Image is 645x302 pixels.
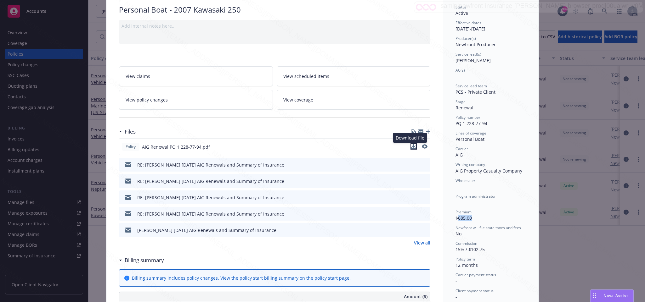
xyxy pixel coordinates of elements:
span: 15% / $102.75 [455,246,485,252]
button: preview file [422,162,428,168]
a: View scheduled items [277,66,431,86]
span: $685.00 [455,215,472,221]
span: Effective dates [455,20,481,25]
button: download file [412,178,417,184]
span: No [455,231,461,237]
span: View policy changes [126,96,168,103]
div: Drag to move [591,290,598,302]
span: Status [455,4,467,10]
a: policy start page [314,275,349,281]
span: - [455,73,457,79]
button: preview file [422,143,427,151]
div: RE: [PERSON_NAME] [DATE] AIG Renewals and Summary of Insurance [137,178,284,184]
span: - [455,294,457,300]
span: AIG Property Casualty Company [455,168,522,174]
button: preview file [422,211,428,217]
span: PQ 1 228-77-94 [455,120,487,126]
button: download file [412,162,417,168]
span: Policy term [455,256,475,262]
div: RE: [PERSON_NAME] [DATE] AIG Renewals and Summary of Insurance [137,211,284,217]
span: PCS - Private Client [455,89,495,95]
div: Files [119,128,136,136]
div: Add internal notes here... [122,23,428,29]
span: Commission [455,241,477,246]
span: Active [455,10,468,16]
span: Carrier [455,146,468,151]
span: Program administrator [455,194,496,199]
span: Amount ($) [404,293,427,300]
span: Policy number [455,115,480,120]
button: download file [412,227,417,233]
span: Stage [455,99,466,104]
span: Service lead team [455,83,487,89]
span: Writing company [455,162,485,167]
span: [PERSON_NAME] [455,58,491,63]
span: Nova Assist [603,293,628,298]
div: [DATE] - [DATE] [455,20,526,32]
span: AC(s) [455,68,465,73]
div: Billing summary includes policy changes. View the policy start billing summary on the . [132,275,351,281]
button: download file [410,143,417,151]
button: download file [412,211,417,217]
span: Client payment status [455,288,494,294]
div: Personal Boat - 2007 Kawasaki 250 [119,4,430,15]
span: Lines of coverage [455,130,486,136]
button: preview file [422,144,427,149]
div: Download file [393,133,427,143]
div: Billing summary [119,256,164,264]
button: preview file [422,178,428,184]
span: Newfront will file state taxes and fees [455,225,521,230]
span: Premium [455,209,472,215]
button: Nova Assist [590,289,634,302]
span: Policy [124,144,137,150]
span: Newfront Producer [455,41,496,47]
span: Wholesaler [455,178,475,183]
a: View policy changes [119,90,273,110]
span: AIG [455,152,463,158]
span: Producer(s) [455,36,476,41]
span: AIG Renewal PQ 1 228-77-94.pdf [142,144,210,150]
span: - [455,199,457,205]
h3: Files [125,128,136,136]
span: Personal Boat [455,136,484,142]
a: View coverage [277,90,431,110]
div: RE: [PERSON_NAME] [DATE] AIG Renewals and Summary of Insurance [137,162,284,168]
button: preview file [422,194,428,201]
span: 12 months [455,262,478,268]
h3: Billing summary [125,256,164,264]
button: preview file [422,227,428,233]
span: Service lead(s) [455,52,481,57]
span: View scheduled items [283,73,329,80]
button: download file [410,143,417,150]
button: download file [412,194,417,201]
div: [PERSON_NAME] [DATE] AIG Renewals and Summary of Insurance [137,227,276,233]
a: View all [414,239,430,246]
span: - [455,184,457,189]
a: View claims [119,66,273,86]
span: View claims [126,73,150,80]
span: Renewal [455,105,473,111]
span: Carrier payment status [455,272,496,277]
span: View coverage [283,96,313,103]
span: - [455,278,457,284]
div: RE: [PERSON_NAME] [DATE] AIG Renewals and Summary of Insurance [137,194,284,201]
